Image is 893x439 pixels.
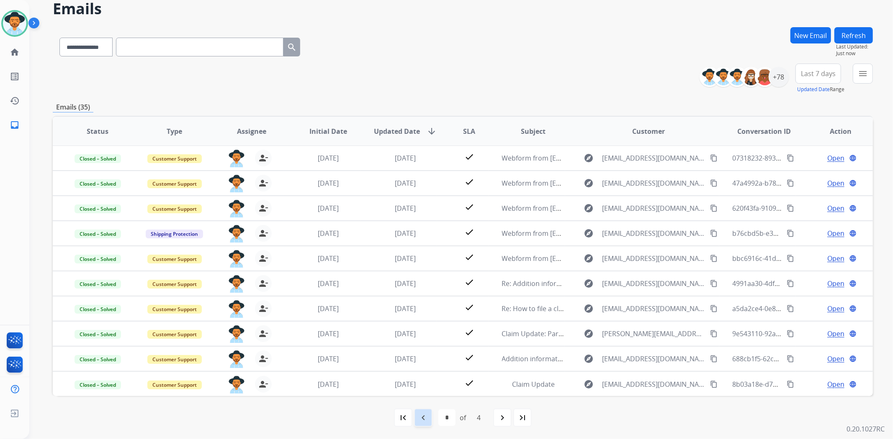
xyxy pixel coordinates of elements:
button: Updated Date [797,86,830,93]
mat-icon: person_remove [258,178,268,188]
mat-icon: explore [584,329,594,339]
p: Emails (35) [53,102,93,112]
span: Open [827,178,844,188]
mat-icon: language [849,255,857,262]
mat-icon: language [849,330,857,337]
span: 9e543110-92af-4f9c-8e6a-b3ed88987115 [733,329,859,338]
mat-icon: check [464,327,474,337]
span: Closed – Solved [75,230,121,238]
span: Webform from [EMAIL_ADDRESS][DOMAIN_NAME] on [DATE] [502,204,692,213]
span: Closed – Solved [75,380,121,389]
mat-icon: content_copy [710,305,718,312]
mat-icon: search [287,42,297,52]
mat-icon: language [849,355,857,362]
span: Closed – Solved [75,179,121,188]
span: Customer Support [147,355,202,364]
mat-icon: person_remove [258,379,268,389]
mat-icon: first_page [398,413,408,423]
span: Customer Support [147,179,202,188]
span: [DATE] [395,179,416,188]
mat-icon: explore [584,253,594,263]
span: [DATE] [395,279,416,288]
mat-icon: content_copy [787,305,794,312]
img: agent-avatar [228,350,245,368]
mat-icon: content_copy [787,255,794,262]
span: Open [827,228,844,238]
mat-icon: check [464,302,474,312]
span: Customer [632,126,665,136]
span: Open [827,329,844,339]
span: Customer Support [147,154,202,163]
span: Claim Update [512,380,555,389]
span: Customer Support [147,380,202,389]
span: Webform from [EMAIL_ADDRESS][DOMAIN_NAME] on [DATE] [502,254,692,263]
span: 47a4992a-b78c-4866-82e3-223b2c4dd58a [733,179,862,188]
mat-icon: content_copy [710,355,718,362]
mat-icon: language [849,154,857,162]
mat-icon: check [464,352,474,362]
mat-icon: explore [584,379,594,389]
mat-icon: content_copy [787,179,794,187]
span: Initial Date [309,126,347,136]
mat-icon: check [464,252,474,262]
mat-icon: explore [584,354,594,364]
span: [DATE] [395,254,416,263]
mat-icon: home [10,47,20,57]
p: 0.20.1027RC [847,424,885,434]
mat-icon: check [464,177,474,187]
span: [DATE] [318,254,339,263]
mat-icon: person_remove [258,278,268,288]
mat-icon: content_copy [787,330,794,337]
span: Closed – Solved [75,280,121,288]
img: agent-avatar [228,150,245,167]
mat-icon: language [849,204,857,212]
span: Customer Support [147,330,202,339]
mat-icon: explore [584,203,594,213]
span: Type [167,126,182,136]
mat-icon: content_copy [787,355,794,362]
span: [EMAIL_ADDRESS][DOMAIN_NAME] [602,153,705,163]
img: agent-avatar [228,175,245,192]
span: Shipping Protection [146,230,203,238]
mat-icon: content_copy [787,204,794,212]
mat-icon: explore [584,278,594,288]
mat-icon: arrow_downward [427,126,437,136]
mat-icon: language [849,380,857,388]
span: a5da2ce4-0e84-4337-9777-a0a2daf2a0ed [733,304,861,313]
img: agent-avatar [228,376,245,393]
span: [DATE] [395,304,416,313]
mat-icon: content_copy [787,230,794,237]
span: Webform from [EMAIL_ADDRESS][DOMAIN_NAME] on [DATE] [502,229,692,238]
mat-icon: language [849,280,857,287]
button: Refresh [834,27,873,43]
mat-icon: language [849,179,857,187]
span: Re: Addition information. [502,279,581,288]
mat-icon: check [464,152,474,162]
span: [EMAIL_ADDRESS][DOMAIN_NAME] [602,354,705,364]
span: [DATE] [318,329,339,338]
mat-icon: content_copy [710,230,718,237]
span: [DATE] [318,380,339,389]
mat-icon: language [849,305,857,312]
span: Status [87,126,108,136]
mat-icon: content_copy [710,255,718,262]
mat-icon: content_copy [710,280,718,287]
span: [EMAIL_ADDRESS][DOMAIN_NAME] [602,203,705,213]
span: [DATE] [318,279,339,288]
div: 4 [470,409,487,426]
mat-icon: person_remove [258,203,268,213]
span: Customer Support [147,204,202,213]
span: Subject [521,126,546,136]
mat-icon: menu [858,69,868,79]
mat-icon: content_copy [710,154,718,162]
img: agent-avatar [228,225,245,242]
span: [PERSON_NAME][EMAIL_ADDRESS][PERSON_NAME][DOMAIN_NAME] [602,329,705,339]
th: Action [796,117,873,146]
span: Re: How to file a claim [502,304,571,313]
span: Open [827,253,844,263]
span: 4991aa30-4dfa-4de4-aa77-0eaa38918682 [733,279,861,288]
mat-icon: check [464,277,474,287]
span: 688cb1f5-62c8-46d0-8b01-b321411d9248 [733,354,861,363]
span: [DATE] [318,204,339,213]
mat-icon: explore [584,228,594,238]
